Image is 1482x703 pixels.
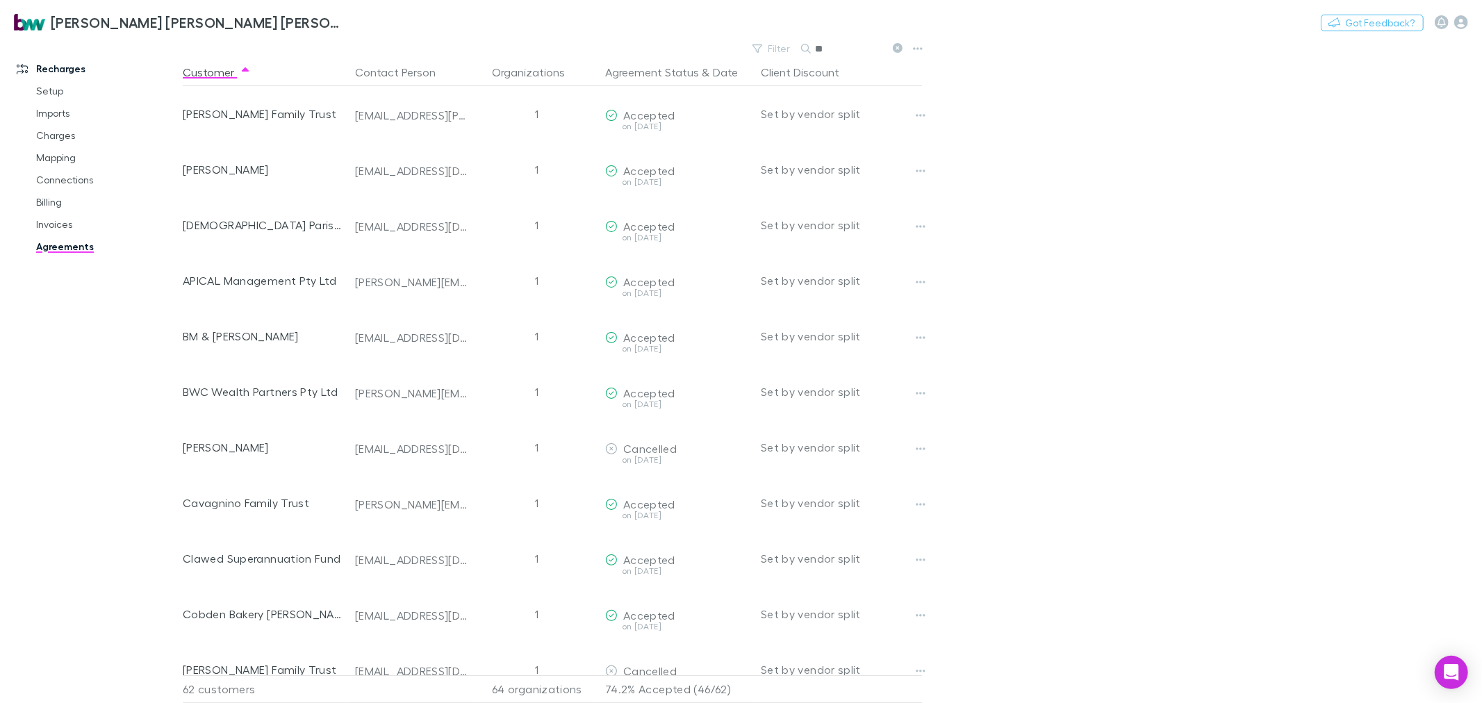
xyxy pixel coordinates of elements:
button: Got Feedback? [1321,15,1424,31]
div: [PERSON_NAME] Family Trust [183,86,344,142]
div: Set by vendor split [761,531,922,586]
button: Filter [746,40,798,57]
a: [PERSON_NAME] [PERSON_NAME] [PERSON_NAME] Partners [6,6,353,39]
button: Agreement Status [605,58,699,86]
div: on [DATE] [605,345,750,353]
h3: [PERSON_NAME] [PERSON_NAME] [PERSON_NAME] Partners [51,14,345,31]
a: Recharges [3,58,192,80]
div: [EMAIL_ADDRESS][DOMAIN_NAME] [355,164,469,178]
span: Accepted [623,331,675,344]
div: Set by vendor split [761,197,922,253]
div: Set by vendor split [761,475,922,531]
div: [PERSON_NAME] [183,142,344,197]
div: 1 [475,586,600,642]
span: Accepted [623,553,675,566]
a: Billing [22,191,192,213]
div: Set by vendor split [761,308,922,364]
p: 74.2% Accepted (46/62) [605,676,750,702]
div: on [DATE] [605,122,750,131]
div: on [DATE] [605,178,750,186]
div: Set by vendor split [761,420,922,475]
div: 1 [475,364,600,420]
div: Set by vendor split [761,586,922,642]
div: [EMAIL_ADDRESS][DOMAIN_NAME] [355,553,469,567]
span: Accepted [623,386,675,399]
div: [EMAIL_ADDRESS][DOMAIN_NAME] [355,331,469,345]
div: on [DATE] [605,456,750,464]
div: on [DATE] [605,289,750,297]
div: BWC Wealth Partners Pty Ltd [183,364,344,420]
span: Accepted [623,497,675,511]
img: Brewster Walsh Waters Partners's Logo [14,14,45,31]
span: Accepted [623,164,675,177]
div: BM & [PERSON_NAME] [183,308,344,364]
span: Accepted [623,275,675,288]
div: on [DATE] [605,622,750,631]
div: 62 customers [183,675,349,703]
a: Charges [22,124,192,147]
div: 1 [475,197,600,253]
div: [PERSON_NAME] [183,420,344,475]
div: Cobden Bakery [PERSON_NAME] & [PERSON_NAME] [183,586,344,642]
div: [PERSON_NAME][EMAIL_ADDRESS][DOMAIN_NAME] [355,497,469,511]
div: 1 [475,531,600,586]
div: 1 [475,253,600,308]
button: Date [713,58,738,86]
div: Set by vendor split [761,142,922,197]
div: Set by vendor split [761,253,922,308]
div: 1 [475,475,600,531]
div: [EMAIL_ADDRESS][DOMAIN_NAME] [355,442,469,456]
div: Open Intercom Messenger [1435,656,1468,689]
div: Clawed Superannuation Fund [183,531,344,586]
div: [EMAIL_ADDRESS][DOMAIN_NAME] [355,664,469,678]
div: on [DATE] [605,567,750,575]
div: [DEMOGRAPHIC_DATA] Parish of [GEOGRAPHIC_DATA] [183,197,344,253]
span: Accepted [623,609,675,622]
div: Set by vendor split [761,642,922,697]
div: 1 [475,142,600,197]
div: Set by vendor split [761,86,922,142]
span: Cancelled [623,664,677,677]
a: Setup [22,80,192,102]
button: Organizations [493,58,582,86]
div: on [DATE] [605,233,750,242]
div: 1 [475,86,600,142]
div: Cavagnino Family Trust [183,475,344,531]
div: [PERSON_NAME][EMAIL_ADDRESS][PERSON_NAME][DOMAIN_NAME] [355,275,469,289]
div: APICAL Management Pty Ltd [183,253,344,308]
a: Agreements [22,235,192,258]
span: Cancelled [623,442,677,455]
div: 1 [475,642,600,697]
div: & [605,58,750,86]
a: Mapping [22,147,192,169]
span: Accepted [623,220,675,233]
button: Contact Person [355,58,452,86]
div: [EMAIL_ADDRESS][DOMAIN_NAME] [355,220,469,233]
div: on [DATE] [605,511,750,520]
div: [EMAIL_ADDRESS][PERSON_NAME][DOMAIN_NAME] [355,108,469,122]
span: Accepted [623,108,675,122]
div: 1 [475,420,600,475]
div: 1 [475,308,600,364]
a: Imports [22,102,192,124]
div: [EMAIL_ADDRESS][DOMAIN_NAME] [355,609,469,622]
a: Connections [22,169,192,191]
div: Set by vendor split [761,364,922,420]
button: Customer [183,58,251,86]
button: Client Discount [761,58,856,86]
div: 64 organizations [475,675,600,703]
div: on [DATE] [605,400,750,408]
a: Invoices [22,213,192,235]
div: [PERSON_NAME][EMAIL_ADDRESS][DOMAIN_NAME] [355,386,469,400]
div: [PERSON_NAME] Family Trust [183,642,344,697]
